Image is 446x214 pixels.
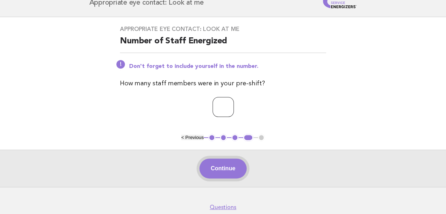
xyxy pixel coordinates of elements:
[243,134,253,141] button: 4
[120,26,326,33] h3: Appropriate eye contact: Look at me
[199,159,247,178] button: Continue
[220,134,227,141] button: 2
[120,36,326,53] h2: Number of Staff Energized
[120,79,326,89] p: How many staff members were in your pre-shift?
[181,135,204,140] button: < Previous
[129,63,326,70] p: Don't forget to include yourself in the number.
[210,204,236,211] a: Questions
[208,134,215,141] button: 1
[231,134,238,141] button: 3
